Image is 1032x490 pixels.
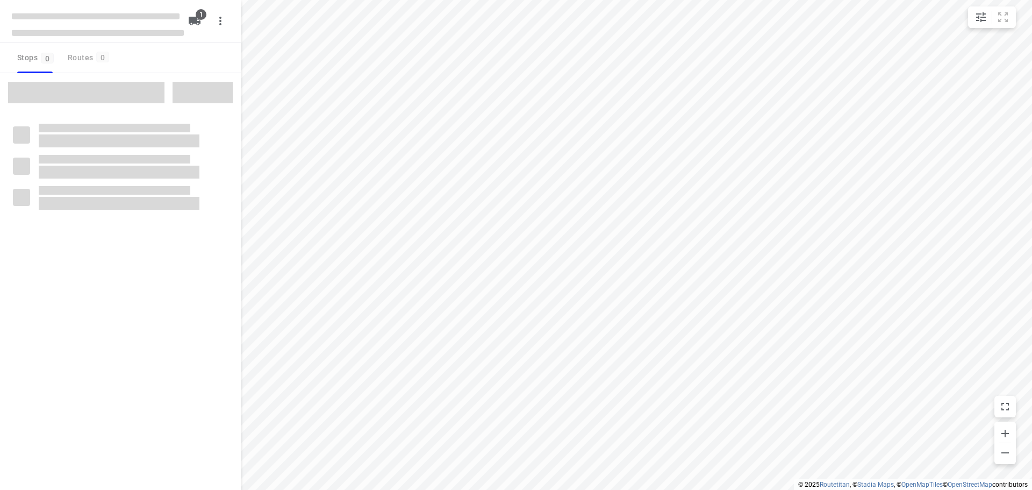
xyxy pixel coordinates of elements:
[901,481,943,488] a: OpenMapTiles
[970,6,992,28] button: Map settings
[820,481,850,488] a: Routetitan
[857,481,894,488] a: Stadia Maps
[948,481,992,488] a: OpenStreetMap
[968,6,1016,28] div: small contained button group
[798,481,1028,488] li: © 2025 , © , © © contributors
